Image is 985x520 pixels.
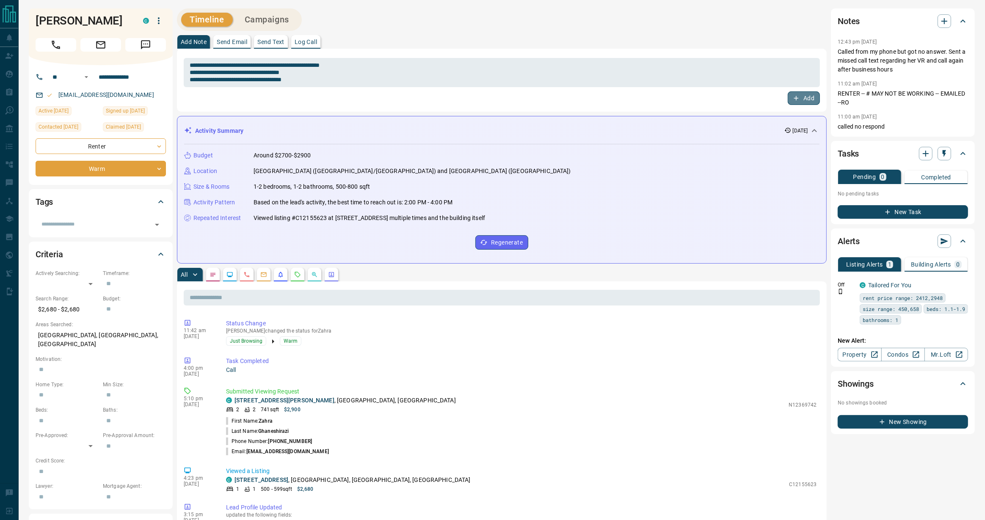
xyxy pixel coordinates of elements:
[235,476,288,483] a: [STREET_ADDRESS]
[36,38,76,52] span: Call
[328,271,335,278] svg: Agent Actions
[868,282,911,289] a: Tailored For You
[793,127,808,135] p: [DATE]
[838,143,968,164] div: Tasks
[284,337,298,345] span: Warm
[475,235,528,250] button: Regenerate
[103,482,166,490] p: Mortgage Agent:
[311,271,318,278] svg: Opportunities
[181,13,233,27] button: Timeline
[881,174,885,180] p: 0
[881,348,925,361] a: Condos
[103,295,166,303] p: Budget:
[789,401,817,409] p: N12369742
[243,271,250,278] svg: Calls
[36,328,166,351] p: [GEOGRAPHIC_DATA], [GEOGRAPHIC_DATA], [GEOGRAPHIC_DATA]
[254,198,452,207] p: Based on the lead's activity, the best time to reach out is: 2:00 PM - 4:00 PM
[236,406,239,413] p: 2
[254,182,370,191] p: 1-2 bedrooms, 1-2 bathrooms, 500-800 sqft
[36,482,99,490] p: Lawyer:
[838,89,968,107] p: RENTER -- # MAY NOT BE WORKING -- EMAILED --RO
[261,406,279,413] p: 741 sqft
[838,122,968,131] p: called no respond
[226,448,329,455] p: Email:
[838,147,859,160] h2: Tasks
[294,271,301,278] svg: Requests
[226,319,817,328] p: Status Change
[39,123,78,131] span: Contacted [DATE]
[838,11,968,31] div: Notes
[184,327,213,333] p: 11:42 am
[927,305,965,313] span: beds: 1.1-1.9
[39,107,69,115] span: Active [DATE]
[230,337,262,345] span: Just Browsing
[184,333,213,339] p: [DATE]
[226,417,273,425] p: First Name:
[36,244,166,264] div: Criteria
[253,485,256,493] p: 1
[193,182,230,191] p: Size & Rooms
[838,399,968,407] p: No showings booked
[226,387,817,396] p: Submitted Viewing Request
[226,328,817,334] p: [PERSON_NAME] changed the status for Zahra
[181,39,207,45] p: Add Note
[181,272,188,278] p: All
[184,475,213,481] p: 4:23 pm
[838,39,877,45] p: 12:43 pm [DATE]
[846,261,883,267] p: Listing Alerts
[226,467,817,476] p: Viewed a Listing
[921,174,951,180] p: Completed
[36,406,99,414] p: Beds:
[838,47,968,74] p: Called from my phone but got no answer. Sent a missed call text regarding her VR and call again a...
[103,270,166,277] p: Timeframe:
[838,205,968,219] button: New Task
[911,261,951,267] p: Building Alerts
[193,151,213,160] p: Budget
[838,415,968,429] button: New Showing
[226,427,289,435] p: Last Name:
[193,198,235,207] p: Activity Pattern
[258,428,289,434] span: Ghaneshirazi
[81,72,91,82] button: Open
[226,397,232,403] div: condos.ca
[217,39,247,45] p: Send Email
[47,92,52,98] svg: Email Valid
[103,122,166,134] div: Thu Jan 04 2024
[254,151,311,160] p: Around $2700-$2900
[253,406,256,413] p: 2
[193,167,217,176] p: Location
[838,336,968,345] p: New Alert:
[235,476,471,484] p: , [GEOGRAPHIC_DATA], [GEOGRAPHIC_DATA], [GEOGRAPHIC_DATA]
[277,271,284,278] svg: Listing Alerts
[863,294,943,302] span: rent price range: 2412,2948
[838,348,881,361] a: Property
[184,402,213,407] p: [DATE]
[36,161,166,176] div: Warm
[257,39,284,45] p: Send Text
[184,396,213,402] p: 5:10 pm
[103,106,166,118] div: Wed Jan 08 2020
[860,282,866,288] div: condos.ca
[195,127,243,135] p: Activity Summary
[284,406,301,413] p: $2,900
[226,503,817,512] p: Lead Profile Updated
[36,321,166,328] p: Areas Searched:
[924,348,968,361] a: Mr.Loft
[151,219,163,231] button: Open
[268,438,312,444] span: [PHONE_NUMBER]
[863,305,919,313] span: size range: 450,658
[143,18,149,24] div: condos.ca
[788,91,820,105] button: Add
[236,13,298,27] button: Campaigns
[36,295,99,303] p: Search Range:
[254,167,571,176] p: [GEOGRAPHIC_DATA] ([GEOGRAPHIC_DATA]/[GEOGRAPHIC_DATA]) and [GEOGRAPHIC_DATA] ([GEOGRAPHIC_DATA])
[226,357,817,366] p: Task Completed
[261,485,292,493] p: 500 - 599 sqft
[863,316,898,324] span: bathrooms: 1
[226,271,233,278] svg: Lead Browsing Activity
[106,107,145,115] span: Signed up [DATE]
[838,81,877,87] p: 11:02 am [DATE]
[297,485,314,493] p: $2,680
[193,214,241,223] p: Repeated Interest
[103,406,166,414] p: Baths:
